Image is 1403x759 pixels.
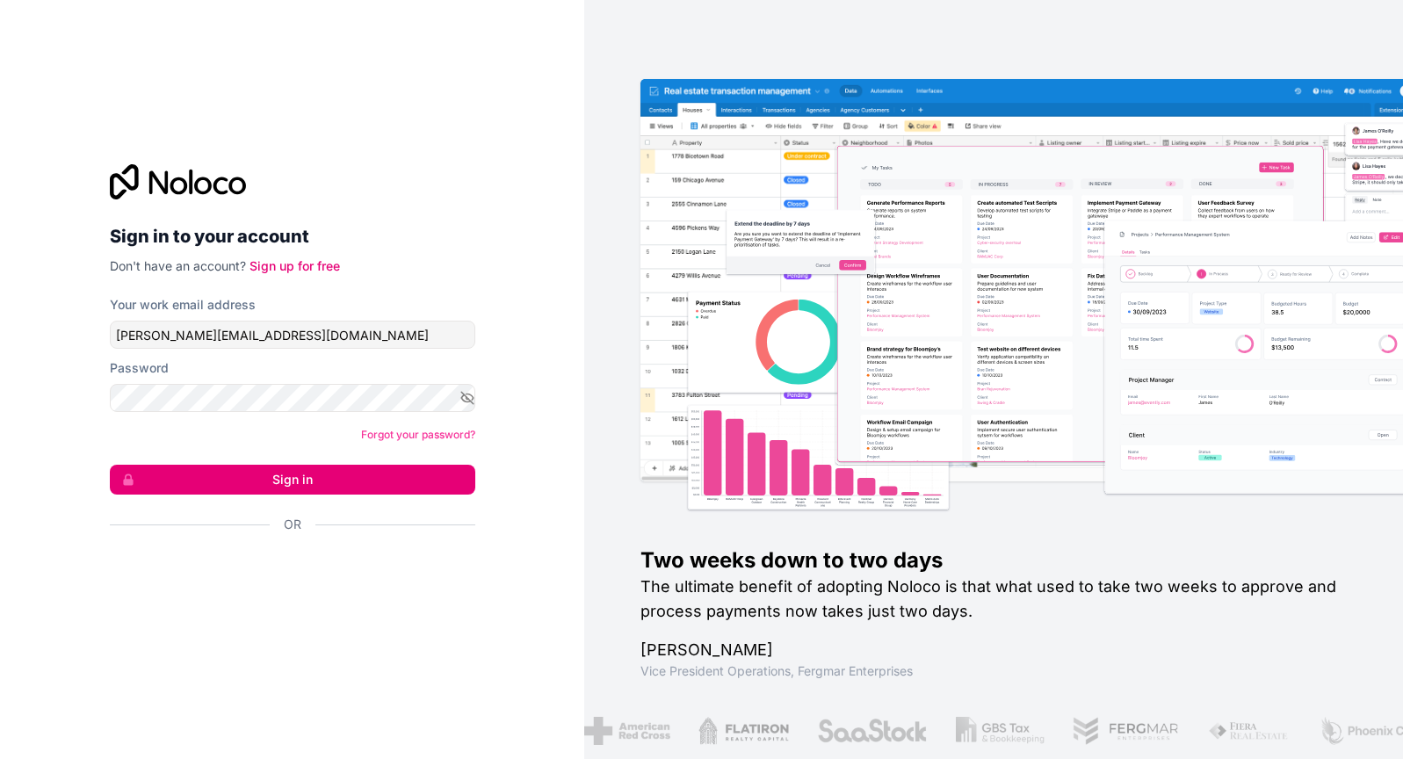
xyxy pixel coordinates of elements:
[110,384,475,412] input: Password
[955,717,1045,745] img: /assets/gbstax-C-GtDUiK.png
[640,575,1347,624] h2: The ultimate benefit of adopting Noloco is that what used to take two weeks to approve and proces...
[284,516,301,533] span: Or
[110,465,475,495] button: Sign in
[640,662,1347,680] h1: Vice President Operations , Fergmar Enterprises
[1207,717,1290,745] img: /assets/fiera-fwj2N5v4.png
[361,428,475,441] a: Forgot your password?
[1072,717,1179,745] img: /assets/fergmar-CudnrXN5.png
[110,296,256,314] label: Your work email address
[698,717,789,745] img: /assets/flatiron-C8eUkumj.png
[101,553,470,591] iframe: Sign in with Google Button
[110,359,169,377] label: Password
[640,546,1347,575] h1: Two weeks down to two days
[110,258,246,273] span: Don't have an account?
[816,717,927,745] img: /assets/saastock-C6Zbiodz.png
[640,638,1347,662] h1: [PERSON_NAME]
[250,258,340,273] a: Sign up for free
[110,321,475,349] input: Email address
[583,717,669,745] img: /assets/american-red-cross-BAupjrZR.png
[110,220,475,252] h2: Sign in to your account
